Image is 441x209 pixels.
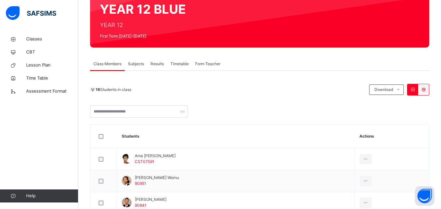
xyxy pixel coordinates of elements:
span: Time Table [26,75,78,82]
span: [PERSON_NAME] [135,197,166,202]
span: 90951 [135,181,146,186]
span: Ama [PERSON_NAME] [135,153,176,159]
th: Students [117,125,355,148]
span: Timetable [170,61,189,67]
button: Open asap [415,186,434,206]
span: [PERSON_NAME] Wornu [135,175,179,181]
span: Class Members [93,61,121,67]
th: Actions [354,125,429,148]
span: Subjects [128,61,144,67]
span: Students in class [96,87,131,93]
span: Assessment Format [26,88,78,95]
span: CST07591 [135,159,154,164]
span: 90841 [135,203,147,208]
span: CBT [26,49,78,55]
img: safsims [6,6,56,20]
span: Classes [26,36,78,42]
span: Lesson Plan [26,62,78,68]
b: 16 [96,87,100,92]
span: Help [26,193,78,199]
span: Results [150,61,164,67]
span: Download [374,87,393,93]
span: Form Teacher [195,61,220,67]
